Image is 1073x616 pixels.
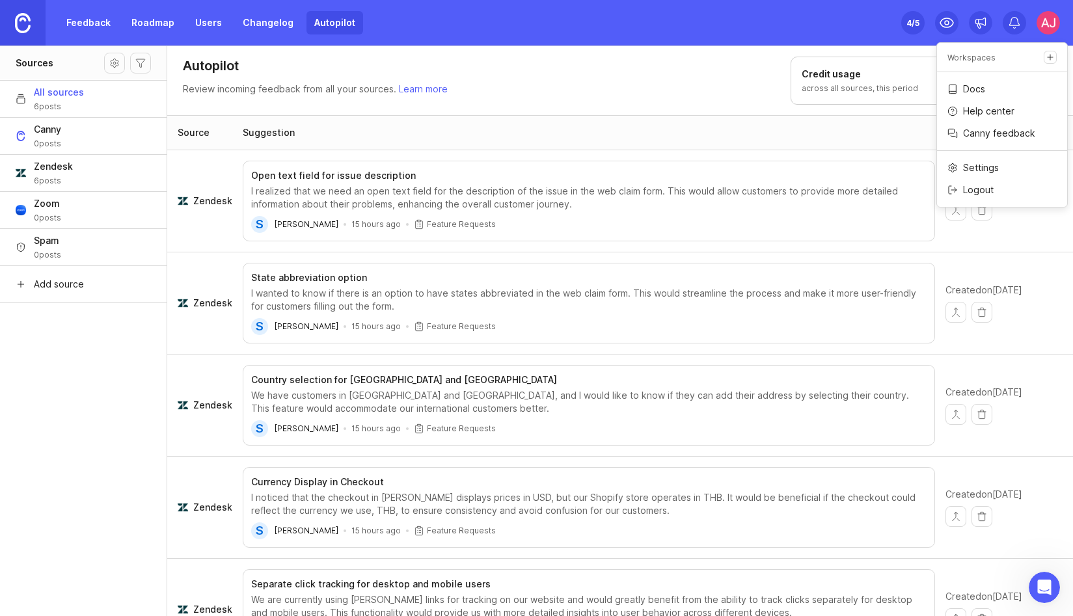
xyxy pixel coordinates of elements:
[16,57,53,70] h1: Sources
[15,13,31,33] img: Canny Home
[275,219,338,229] span: [PERSON_NAME]
[945,506,966,527] button: Merge into existing post instead
[945,302,966,323] button: Merge into existing post instead
[178,399,232,412] a: See more about where this Zendesk post draft came from
[251,318,338,335] a: S[PERSON_NAME]
[1044,51,1057,64] a: Create a new workspace
[275,526,338,535] span: [PERSON_NAME]
[945,386,1022,399] span: Created on [DATE]
[193,501,232,514] span: Zendesk
[193,297,232,310] span: Zendesk
[83,416,93,426] button: Start recording
[178,603,232,616] a: See more about where this Zendesk post draft came from
[802,68,918,81] h1: Credit usage
[8,5,33,30] button: go back
[16,131,26,141] img: Canny
[275,321,338,331] span: [PERSON_NAME]
[963,105,1014,118] p: Help center
[427,219,496,230] p: Feature Requests
[251,522,338,539] a: S[PERSON_NAME]
[901,11,925,34] button: 4/5
[11,388,249,410] textarea: Message…
[223,410,244,431] button: Send a message…
[937,123,1067,144] a: Canny feedback
[10,119,250,441] div: Jacques says…
[1037,11,1060,34] img: AJ Hoke
[183,57,239,75] h1: Autopilot
[41,416,51,426] button: Gif picker
[228,5,252,29] div: Close
[21,146,203,210] div: Thanks for reaching out! Always happy to help. So, to clarify, a tracked user is anyone with a po...
[193,603,232,616] span: Zendesk
[21,59,203,110] div: Thanks for contacting Canny! Our team is just starting the day here, so we will just be a few min...
[963,127,1035,140] p: Canny feedback
[251,389,927,415] div: We have customers in [GEOGRAPHIC_DATA] and [GEOGRAPHIC_DATA], and I would like to know if they ca...
[183,83,448,96] p: Review incoming feedback from all your sources.
[34,234,61,247] span: Spam
[178,298,188,308] img: zendesk
[235,11,301,34] a: Changelog
[10,32,250,119] div: Jacques says…
[251,420,268,437] div: S
[251,185,927,211] div: I realized that we need an open text field for the description of the issue in the web claim form...
[63,16,89,29] p: Active
[34,213,61,223] span: 0 posts
[34,197,61,210] span: Zoom
[937,101,1067,122] a: Help center
[34,139,61,149] span: 0 posts
[251,522,268,539] div: S
[971,506,992,527] button: Delete post
[178,502,188,513] img: zendesk
[178,194,232,208] a: See more about where this Zendesk post draft came from
[251,491,927,517] div: I noticed that the checkout in [PERSON_NAME] displays prices in USD, but our Shopify store operat...
[34,176,73,186] span: 6 posts
[243,161,935,241] button: Open text field for issue descriptionI realized that we need an open text field for the descripti...
[21,210,202,272] div: What is a tracked user?Anyone who posts, votes, or comments is a tracked user
[427,423,496,434] p: Feature Requests
[963,183,994,196] p: Logout
[193,194,232,208] span: Zendesk
[802,83,918,94] p: across all sources, this period
[104,53,125,74] button: Source settings
[34,123,61,136] span: Canny
[251,373,557,386] h3: Country selection for [GEOGRAPHIC_DATA] and [GEOGRAPHIC_DATA]
[16,205,26,215] img: Zoom
[427,526,496,536] p: Feature Requests
[21,283,203,334] div: If Autopilot added a vote on behalf of an end-user or created a post on their behalf, they would ...
[34,278,84,291] span: Add source
[243,126,295,139] div: Suggestion
[427,321,496,332] p: Feature Requests
[21,127,203,140] div: Hi [PERSON_NAME]!
[193,399,232,412] span: Zendesk
[34,160,73,173] span: Zendesk
[947,52,996,63] p: Workspaces
[1029,572,1060,603] iframe: Intercom live chat
[243,365,935,446] button: Country selection for [GEOGRAPHIC_DATA] and [GEOGRAPHIC_DATA]We have customers in [GEOGRAPHIC_DAT...
[62,416,72,426] button: Upload attachment
[10,32,213,118] div: Hi there!Thanks for contacting Canny! Our team is just starting the day here, so we will just be ...
[124,11,182,34] a: Roadmap
[945,404,966,425] button: Merge into existing post instead
[178,196,188,206] img: zendesk
[251,169,416,182] h3: Open text field for issue description
[251,216,268,233] div: S
[937,157,1067,178] a: Settings
[178,126,210,139] div: Source
[178,400,188,410] img: zendesk
[963,161,999,174] p: Settings
[59,11,118,34] a: Feedback
[21,40,203,53] div: Hi there!
[178,297,232,310] a: See more about where this Zendesk post draft came from
[37,7,58,28] img: Profile image for Jacques
[243,467,935,548] button: Currency Display in CheckoutI noticed that the checkout in [PERSON_NAME] displays prices in USD, ...
[251,578,491,591] h3: Separate click tracking for desktop and mobile users
[945,488,1022,501] span: Created on [DATE]
[251,216,338,233] a: S[PERSON_NAME]
[275,423,338,433] span: [PERSON_NAME]
[34,86,84,99] span: All sources
[399,83,448,94] a: Learn more
[945,284,1022,297] span: Created on [DATE]
[21,341,203,405] div: Now, that being said, if the user made the request, Autopilot should have created that post with ...
[178,501,232,514] a: See more about where this Zendesk post draft came from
